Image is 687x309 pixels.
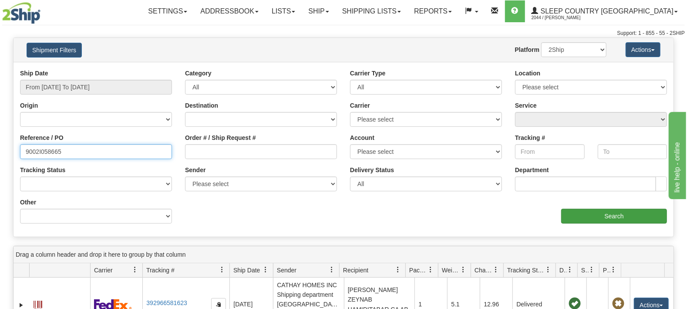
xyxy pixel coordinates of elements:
label: Account [350,133,374,142]
label: Other [20,198,36,207]
label: Origin [20,101,38,110]
span: Shipment Issues [581,266,589,275]
span: Tracking Status [507,266,545,275]
a: Charge filter column settings [488,262,503,277]
label: Service [515,101,537,110]
label: Carrier [350,101,370,110]
span: Recipient [343,266,368,275]
span: Charge [475,266,493,275]
span: Tracking # [146,266,175,275]
span: Carrier [94,266,113,275]
div: grid grouping header [13,246,674,263]
a: Weight filter column settings [456,262,471,277]
a: 392966581623 [146,299,187,306]
label: Reference / PO [20,133,64,142]
a: Recipient filter column settings [391,262,405,277]
a: Reports [407,0,458,22]
div: Support: 1 - 855 - 55 - 2SHIP [2,30,685,37]
span: Packages [409,266,428,275]
input: From [515,144,585,159]
label: Destination [185,101,218,110]
a: Carrier filter column settings [128,262,142,277]
a: Ship Date filter column settings [258,262,273,277]
label: Carrier Type [350,69,385,78]
label: Category [185,69,212,78]
label: Tracking Status [20,166,65,174]
a: Shipping lists [336,0,407,22]
span: Weight [442,266,460,275]
a: Ship [302,0,335,22]
input: To [598,144,667,159]
div: live help - online [7,5,81,16]
span: Delivery Status [559,266,567,275]
a: Tracking # filter column settings [215,262,229,277]
a: Sleep Country [GEOGRAPHIC_DATA] 2044 / [PERSON_NAME] [525,0,684,22]
button: Shipment Filters [27,43,82,58]
label: Ship Date [20,69,48,78]
label: Platform [515,45,539,54]
label: Tracking # [515,133,545,142]
label: Sender [185,166,205,174]
label: Location [515,69,540,78]
a: Shipment Issues filter column settings [584,262,599,277]
a: Tracking Status filter column settings [541,262,556,277]
iframe: chat widget [667,110,686,199]
a: Addressbook [194,0,265,22]
span: Ship Date [233,266,260,275]
img: logo2044.jpg [2,2,40,24]
label: Delivery Status [350,166,394,174]
a: Settings [141,0,194,22]
span: 2044 / [PERSON_NAME] [532,14,597,22]
label: Order # / Ship Request # [185,133,256,142]
a: Pickup Status filter column settings [606,262,621,277]
a: Packages filter column settings [423,262,438,277]
input: Search [561,209,667,224]
span: Sender [277,266,296,275]
button: Actions [626,42,660,57]
span: Sleep Country [GEOGRAPHIC_DATA] [539,7,674,15]
a: Delivery Status filter column settings [562,262,577,277]
a: Lists [265,0,302,22]
label: Department [515,166,549,174]
span: Pickup Status [603,266,610,275]
a: Sender filter column settings [324,262,339,277]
